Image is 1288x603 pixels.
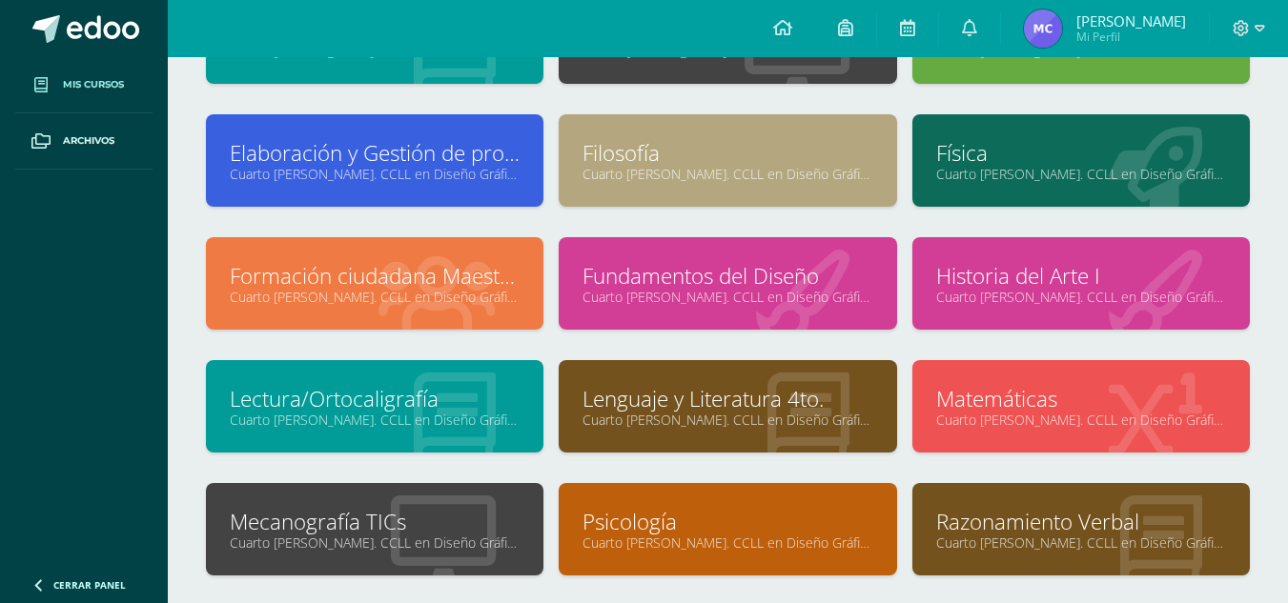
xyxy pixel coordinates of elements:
a: Matemáticas [936,384,1226,413]
a: Archivos [15,113,153,170]
a: Mecanografía TICs [230,507,520,536]
span: Archivos [63,133,114,149]
a: Psicología [583,507,872,536]
a: Formación ciudadana Maestro Guía [230,261,520,291]
span: Mis cursos [63,77,124,92]
a: Razonamiento Verbal [936,507,1226,536]
a: Lenguaje y Literatura 4to. [583,384,872,413]
a: Física [936,138,1226,168]
a: Cuarto [PERSON_NAME]. CCLL en Diseño Gráfico "A" [230,165,520,183]
a: Historia del Arte I [936,261,1226,291]
a: Cuarto [PERSON_NAME]. CCLL en Diseño Gráfico "A" [230,411,520,429]
a: Cuarto [PERSON_NAME]. CCLL en Diseño Gráfico "A" [230,288,520,306]
span: Mi Perfil [1076,29,1186,45]
a: Cuarto [PERSON_NAME]. CCLL en Diseño Gráfico "A" [583,411,872,429]
a: Lectura/Ortocaligrafía [230,384,520,413]
a: Mis cursos [15,57,153,113]
a: Elaboración y Gestión de proyectos [230,138,520,168]
a: Fundamentos del Diseño [583,261,872,291]
a: Cuarto [PERSON_NAME]. CCLL en Diseño Gráfico "A" [936,165,1226,183]
a: Cuarto [PERSON_NAME]. CCLL en Diseño Gráfico "A" [936,288,1226,306]
a: Filosofía [583,138,872,168]
a: Cuarto [PERSON_NAME]. CCLL en Diseño Gráfico "A" [936,533,1226,552]
a: Cuarto [PERSON_NAME]. CCLL en Diseño Gráfico "A" [583,288,872,306]
a: Cuarto [PERSON_NAME]. CCLL en Diseño Gráfico "A" [583,165,872,183]
span: Cerrar panel [53,578,126,592]
a: Cuarto [PERSON_NAME]. CCLL en Diseño Gráfico "A" [583,533,872,552]
a: Cuarto [PERSON_NAME]. CCLL en Diseño Gráfico "A" [936,411,1226,429]
span: [PERSON_NAME] [1076,11,1186,30]
a: Cuarto [PERSON_NAME]. CCLL en Diseño Gráfico "A" [230,533,520,552]
img: 0aec00e1ef5cc27230ddd548fcfdc0fc.png [1024,10,1062,48]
